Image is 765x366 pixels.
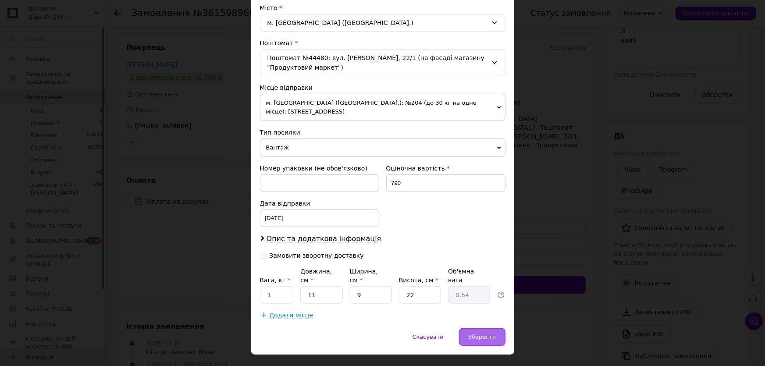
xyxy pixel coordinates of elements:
[260,129,300,136] span: Тип посилки
[468,334,496,340] span: Зберегти
[260,94,505,121] span: м. [GEOGRAPHIC_DATA] ([GEOGRAPHIC_DATA].): №204 (до 30 кг на одне місце): [STREET_ADDRESS]
[260,139,505,157] span: Вантаж
[448,267,490,284] div: Об'ємна вага
[260,199,379,208] div: Дата відправки
[260,164,379,173] div: Номер упаковки (не обов'язково)
[270,252,364,259] div: Замовити зворотну доставку
[260,84,313,91] span: Місце відправки
[260,277,291,284] label: Вага, кг
[260,49,505,76] div: Поштомат №44480: вул. [PERSON_NAME], 22/1 (на фасаді магазину "Продуктовий маркет")
[270,312,313,319] span: Додати місце
[399,277,438,284] label: Висота, см
[350,268,378,284] label: Ширина, см
[267,235,381,243] span: Опис та додаткова інформація
[386,164,505,173] div: Оціночна вартість
[300,268,332,284] label: Довжина, см
[260,14,505,32] div: м. [GEOGRAPHIC_DATA] ([GEOGRAPHIC_DATA].)
[413,334,444,340] span: Скасувати
[260,39,505,47] div: Поштомат
[260,4,505,12] div: Місто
